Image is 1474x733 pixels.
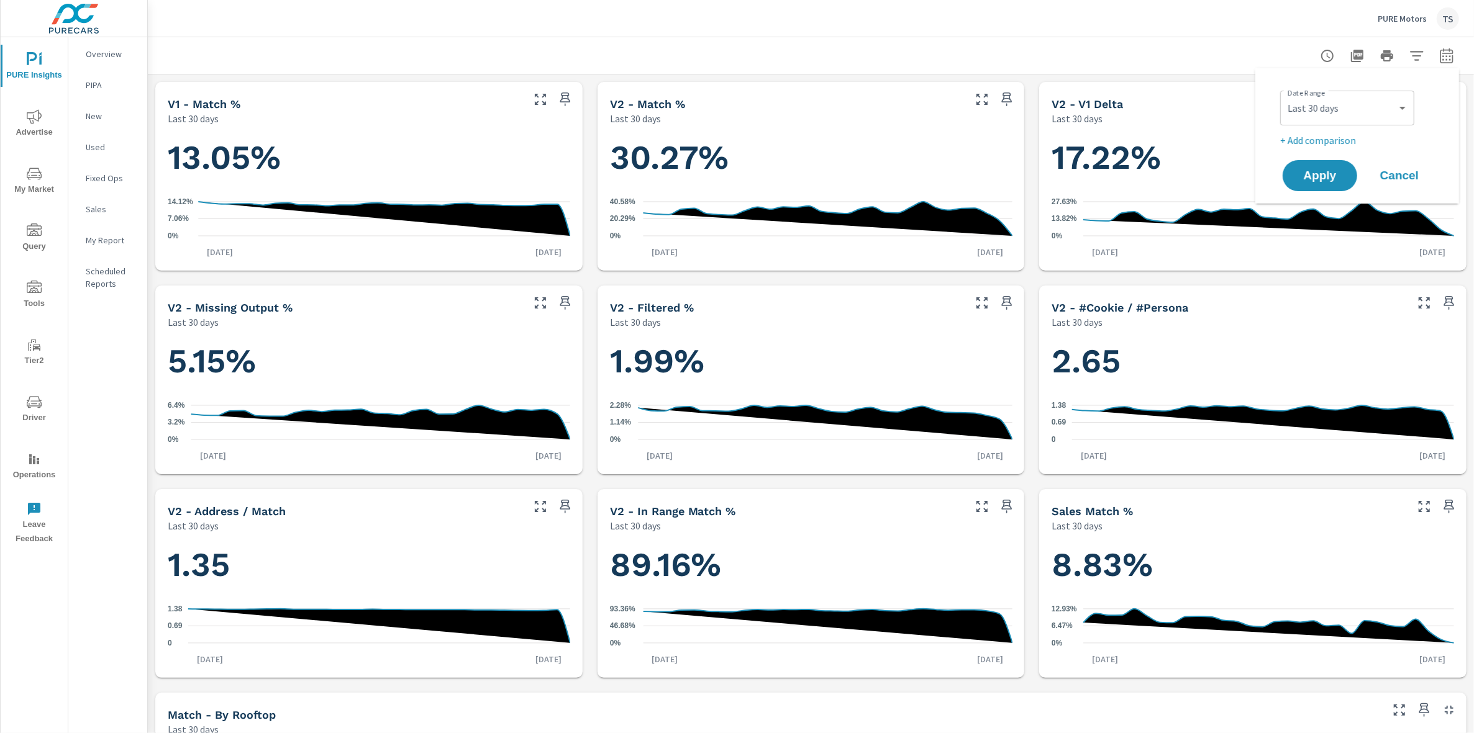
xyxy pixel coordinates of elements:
[1052,315,1103,330] p: Last 30 days
[555,293,575,313] span: Save this to your personalized report
[1439,293,1459,313] span: Save this to your personalized report
[168,340,570,382] h1: 5.15%
[86,141,137,153] p: Used
[610,97,685,110] h5: v2 - Match %
[168,137,570,179] h1: 13.05%
[1345,43,1370,68] button: "Export Report to PDF"
[643,246,686,258] p: [DATE]
[168,215,189,223] text: 7.06%
[4,452,64,482] span: Operations
[610,197,635,206] text: 40.58%
[1052,401,1067,410] text: 1.38
[643,653,686,665] p: [DATE]
[1437,7,1459,30] div: TS
[530,89,550,109] button: Make Fullscreen
[1052,622,1073,631] text: 6.47%
[610,215,635,223] text: 20.29%
[610,544,1012,586] h1: 89.16%
[527,246,570,258] p: [DATE]
[4,166,64,197] span: My Market
[610,315,661,330] p: Last 30 days
[86,48,137,60] p: Overview
[610,418,631,427] text: 1.14%
[1084,653,1127,665] p: [DATE]
[968,653,1012,665] p: [DATE]
[4,52,64,83] span: PURE Insights
[1052,197,1077,206] text: 27.63%
[168,97,240,110] h5: v1 - Match %
[168,435,179,444] text: 0%
[168,505,286,518] h5: v2 - Address / Match
[638,449,681,462] p: [DATE]
[610,605,635,613] text: 93.36%
[610,505,736,518] h5: v2 - In Range Match %
[168,639,172,647] text: 0
[972,497,992,516] button: Make Fullscreen
[4,223,64,254] span: Query
[168,197,193,206] text: 14.12%
[610,137,1012,179] h1: 30.27%
[4,281,64,311] span: Tools
[610,340,1012,382] h1: 1.99%
[4,109,64,140] span: Advertise
[1052,639,1063,647] text: 0%
[610,639,621,647] text: 0%
[1378,13,1427,24] p: PURE Motors
[168,301,293,314] h5: v2 - Missing Output %
[1414,700,1434,720] span: Save this to your personalized report
[1052,97,1123,110] h5: v2 - v1 Delta
[972,89,992,109] button: Make Fullscreen
[555,89,575,109] span: Save this to your personalized report
[1280,133,1439,148] p: + Add comparison
[1439,497,1459,516] span: Save this to your personalized report
[610,518,661,533] p: Last 30 days
[68,262,147,293] div: Scheduled Reports
[1052,518,1103,533] p: Last 30 days
[527,653,570,665] p: [DATE]
[530,293,550,313] button: Make Fullscreen
[997,89,1017,109] span: Save this to your personalized report
[1072,449,1116,462] p: [DATE]
[1052,111,1103,126] p: Last 30 days
[1295,170,1345,181] span: Apply
[1052,544,1454,586] h1: 8.83%
[997,497,1017,516] span: Save this to your personalized report
[1052,605,1077,613] text: 12.93%
[968,449,1012,462] p: [DATE]
[527,449,570,462] p: [DATE]
[86,172,137,184] p: Fixed Ops
[1414,293,1434,313] button: Make Fullscreen
[68,45,147,63] div: Overview
[610,111,661,126] p: Last 30 days
[1411,246,1454,258] p: [DATE]
[168,232,179,240] text: 0%
[1052,137,1454,179] h1: 17.22%
[68,107,147,125] div: New
[530,497,550,516] button: Make Fullscreen
[610,401,631,410] text: 2.28%
[1411,449,1454,462] p: [DATE]
[168,605,183,613] text: 1.38
[1434,43,1459,68] button: Select Date Range
[4,338,64,368] span: Tier2
[4,395,64,425] span: Driver
[997,293,1017,313] span: Save this to your personalized report
[1,37,68,551] div: nav menu
[1052,215,1077,223] text: 13.82%
[1052,340,1454,382] h1: 2.65
[4,501,64,546] span: Leave Feedback
[86,234,137,246] p: My Report
[168,708,276,721] h5: Match - By Rooftop
[610,435,621,444] text: 0%
[188,653,232,665] p: [DATE]
[610,232,621,240] text: 0%
[1052,418,1067,427] text: 0.69
[972,293,992,313] button: Make Fullscreen
[68,76,147,94] div: PIPA
[191,449,235,462] p: [DATE]
[1375,170,1424,181] span: Cancel
[86,265,137,290] p: Scheduled Reports
[1414,497,1434,516] button: Make Fullscreen
[168,518,219,533] p: Last 30 days
[168,401,185,410] text: 6.4%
